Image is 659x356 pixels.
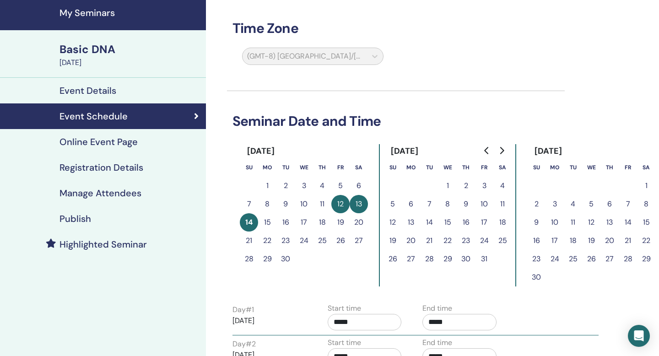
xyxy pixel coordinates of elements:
[258,158,276,177] th: Monday
[600,158,619,177] th: Thursday
[582,232,600,250] button: 19
[457,232,475,250] button: 23
[59,7,200,18] h4: My Seminars
[104,53,111,60] img: tab_keywords_by_traffic_grey.svg
[475,177,493,195] button: 3
[527,195,546,213] button: 2
[276,158,295,177] th: Tuesday
[59,111,128,122] h4: Event Schedule
[457,213,475,232] button: 16
[527,213,546,232] button: 9
[420,213,438,232] button: 14
[420,250,438,268] button: 28
[600,250,619,268] button: 27
[402,232,420,250] button: 20
[313,232,331,250] button: 25
[402,158,420,177] th: Monday
[600,232,619,250] button: 20
[384,250,402,268] button: 26
[402,195,420,213] button: 6
[313,158,331,177] th: Thursday
[240,195,258,213] button: 7
[600,195,619,213] button: 6
[331,213,350,232] button: 19
[328,337,361,348] label: Start time
[637,195,655,213] button: 8
[564,195,582,213] button: 4
[384,195,402,213] button: 5
[59,213,91,224] h4: Publish
[47,54,70,60] div: Domaine
[59,57,200,68] div: [DATE]
[527,158,546,177] th: Sunday
[350,177,368,195] button: 6
[258,195,276,213] button: 8
[331,158,350,177] th: Friday
[637,177,655,195] button: 1
[475,195,493,213] button: 10
[232,315,307,326] p: [DATE]
[295,232,313,250] button: 24
[546,213,564,232] button: 10
[313,195,331,213] button: 11
[276,250,295,268] button: 30
[619,213,637,232] button: 14
[240,158,258,177] th: Sunday
[527,268,546,286] button: 30
[619,195,637,213] button: 7
[276,213,295,232] button: 16
[331,232,350,250] button: 26
[564,250,582,268] button: 25
[546,232,564,250] button: 17
[564,213,582,232] button: 11
[313,213,331,232] button: 18
[438,250,457,268] button: 29
[637,213,655,232] button: 15
[384,232,402,250] button: 19
[240,250,258,268] button: 28
[457,195,475,213] button: 9
[295,195,313,213] button: 10
[457,250,475,268] button: 30
[402,213,420,232] button: 13
[59,188,141,199] h4: Manage Attendees
[114,54,140,60] div: Mots-clés
[494,141,509,160] button: Go to next month
[493,195,512,213] button: 11
[258,177,276,195] button: 1
[628,325,650,347] div: Open Intercom Messenger
[59,42,200,57] div: Basic DNA
[384,144,426,158] div: [DATE]
[422,303,452,314] label: End time
[480,141,494,160] button: Go to previous month
[240,213,258,232] button: 14
[527,250,546,268] button: 23
[438,158,457,177] th: Wednesday
[475,250,493,268] button: 31
[582,250,600,268] button: 26
[350,195,368,213] button: 13
[350,158,368,177] th: Saturday
[295,213,313,232] button: 17
[54,42,206,68] a: Basic DNA[DATE]
[59,136,138,147] h4: Online Event Page
[637,158,655,177] th: Saturday
[232,339,256,350] label: Day # 2
[15,15,22,22] img: logo_orange.svg
[227,20,565,37] h3: Time Zone
[276,232,295,250] button: 23
[619,158,637,177] th: Friday
[438,213,457,232] button: 15
[258,232,276,250] button: 22
[420,158,438,177] th: Tuesday
[493,232,512,250] button: 25
[493,158,512,177] th: Saturday
[402,250,420,268] button: 27
[637,232,655,250] button: 22
[276,177,295,195] button: 2
[582,158,600,177] th: Wednesday
[59,162,143,173] h4: Registration Details
[350,213,368,232] button: 20
[493,213,512,232] button: 18
[619,250,637,268] button: 28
